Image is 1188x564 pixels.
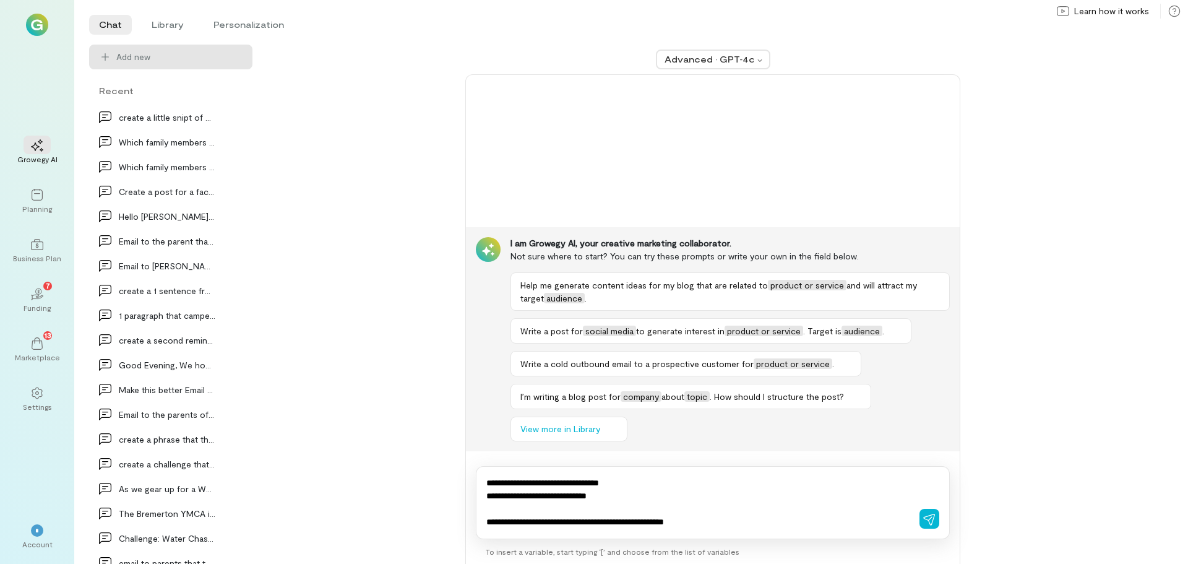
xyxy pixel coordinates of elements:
[520,326,583,336] span: Write a post for
[661,391,684,402] span: about
[754,358,832,369] span: product or service
[45,329,51,341] span: 13
[510,384,871,409] button: I’m writing a blog post forcompanyabouttopic. How should I structure the post?
[510,237,950,249] div: I am Growegy AI, your creative marketing collaborator.
[510,417,627,441] button: View more in Library
[119,309,215,322] div: 1 paragraph that campers will need to bring healt…
[23,402,52,412] div: Settings
[119,111,215,124] div: create a little snipt of member appretiation day…
[520,280,768,290] span: Help me generate content ideas for my blog that are related to
[119,433,215,446] div: create a phrase that they have to go to the field…
[15,514,59,559] div: *Account
[119,408,215,421] div: Email to the parents of [PERSON_NAME] Good aftern…
[119,136,215,149] div: Which family members or friends does your child m…
[46,280,50,291] span: 7
[142,15,194,35] li: Library
[583,326,636,336] span: social media
[520,423,600,435] span: View more in Library
[510,318,911,344] button: Write a post forsocial mediato generate interest inproduct or service. Target isaudience.
[520,358,754,369] span: Write a cold outbound email to a prospective customer for
[768,280,846,290] span: product or service
[725,326,803,336] span: product or service
[22,204,52,214] div: Planning
[15,328,59,372] a: Marketplace
[119,482,215,495] div: As we gear up for a Week 9 Amazing Race, it's imp…
[15,179,59,223] a: Planning
[119,334,215,347] div: create a second reminder email that you have Chil…
[119,235,215,248] div: Email to the parent that they do not have someone…
[832,358,834,369] span: .
[520,391,621,402] span: I’m writing a blog post for
[116,51,150,63] span: Add new
[119,458,215,471] div: create a challenge that is like amazing race as a…
[119,358,215,371] div: Good Evening, We hope this message finds you well…
[1074,5,1149,17] span: Learn how it works
[621,391,661,402] span: company
[119,383,215,396] div: Make this better Email to the parents of [PERSON_NAME] d…
[665,53,754,66] div: Advanced · GPT‑4o
[803,326,841,336] span: . Target is
[15,129,59,174] a: Growegy AI
[476,539,950,564] div: To insert a variable, start typing ‘[’ and choose from the list of variables
[510,351,861,376] button: Write a cold outbound email to a prospective customer forproduct or service.
[24,303,51,313] div: Funding
[841,326,882,336] span: audience
[510,272,950,311] button: Help me generate content ideas for my blog that are related toproduct or serviceand will attract ...
[684,391,710,402] span: topic
[119,210,215,223] div: Hello [PERSON_NAME], We received a refund request from M…
[15,278,59,323] a: Funding
[13,253,61,263] div: Business Plan
[544,293,585,303] span: audience
[89,15,132,35] li: Chat
[15,377,59,422] a: Settings
[119,532,215,545] div: Challenge: Water Chaser Your next task awaits at…
[15,228,59,273] a: Business Plan
[119,284,215,297] div: create a 1 sentence fro dressup theme for camp of…
[119,185,215,198] div: Create a post for a facebook group that I am a me…
[119,259,215,272] div: Email to [PERSON_NAME] parent asking if he will b…
[119,507,215,520] div: The Bremerton YMCA is committed to promoting heal…
[882,326,884,336] span: .
[710,391,844,402] span: . How should I structure the post?
[119,160,215,173] div: Which family members or friends does your child m…
[585,293,587,303] span: .
[204,15,294,35] li: Personalization
[89,84,252,97] div: Recent
[636,326,725,336] span: to generate interest in
[510,249,950,262] div: Not sure where to start? You can try these prompts or write your own in the field below.
[15,352,60,362] div: Marketplace
[22,539,53,549] div: Account
[17,154,58,164] div: Growegy AI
